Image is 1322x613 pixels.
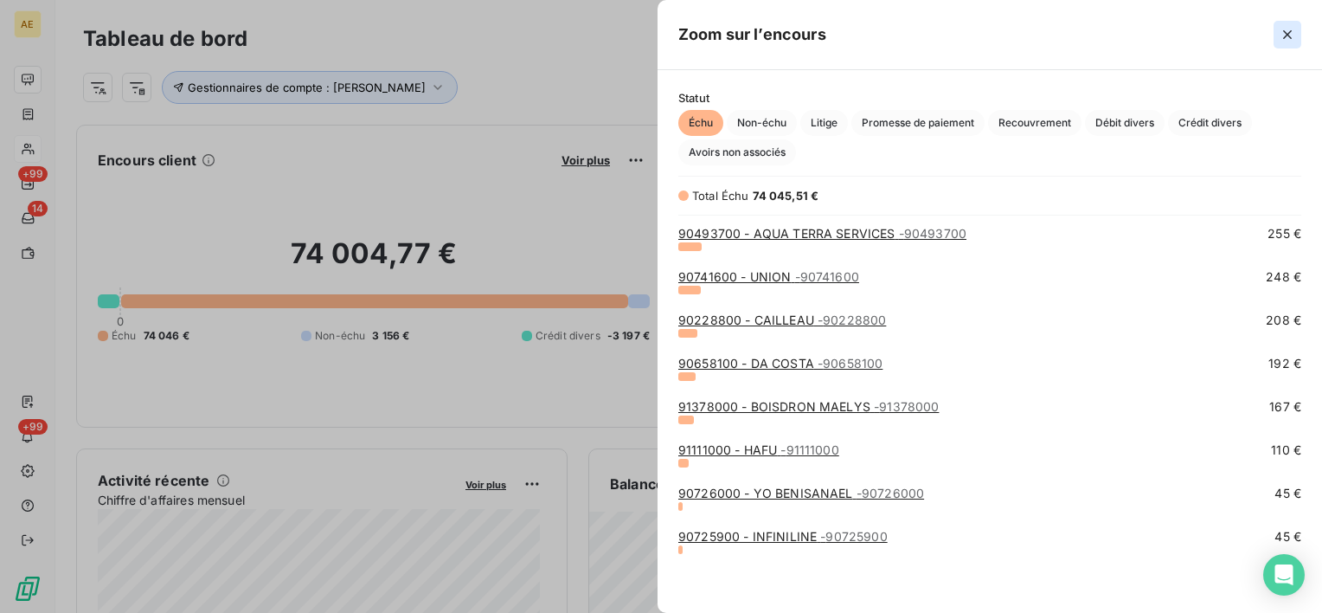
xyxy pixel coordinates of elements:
[678,399,939,414] a: 91378000 - BOISDRON MAELYS
[1269,398,1301,416] span: 167 €
[678,269,859,284] a: 90741600 - UNION
[727,110,797,136] button: Non-échu
[1267,225,1301,242] span: 255 €
[820,529,887,544] span: - 90725900
[818,313,886,327] span: - 90228800
[1274,528,1301,545] span: 45 €
[780,442,838,457] span: - 91111000
[800,110,848,136] button: Litige
[1266,268,1301,286] span: 248 €
[1271,442,1301,459] span: 110 €
[1085,110,1165,136] button: Débit divers
[874,399,939,414] span: - 91378000
[851,110,985,136] button: Promesse de paiement
[1268,355,1301,372] span: 192 €
[678,23,826,47] h5: Zoom sur l’encours
[658,226,1322,592] div: grid
[678,442,839,457] a: 91111000 - HAFU
[1263,554,1305,596] div: Open Intercom Messenger
[753,189,819,203] span: 74 045,51 €
[678,313,886,327] a: 90228800 - CAILLEAU
[678,486,924,500] a: 90726000 - YO BENISANAEL
[988,110,1081,136] button: Recouvrement
[692,189,749,203] span: Total Échu
[818,356,882,371] span: - 90658100
[678,110,723,136] button: Échu
[1274,485,1301,502] span: 45 €
[899,226,966,241] span: - 90493700
[678,226,966,241] a: 90493700 - AQUA TERRA SERVICES
[1266,312,1301,329] span: 208 €
[678,91,1301,105] span: Statut
[678,529,888,544] a: 90725900 - INFINILINE
[678,139,796,165] button: Avoirs non associés
[678,356,882,371] a: 90658100 - DA COSTA
[857,486,924,500] span: - 90726000
[1168,110,1252,136] button: Crédit divers
[795,269,859,284] span: - 90741600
